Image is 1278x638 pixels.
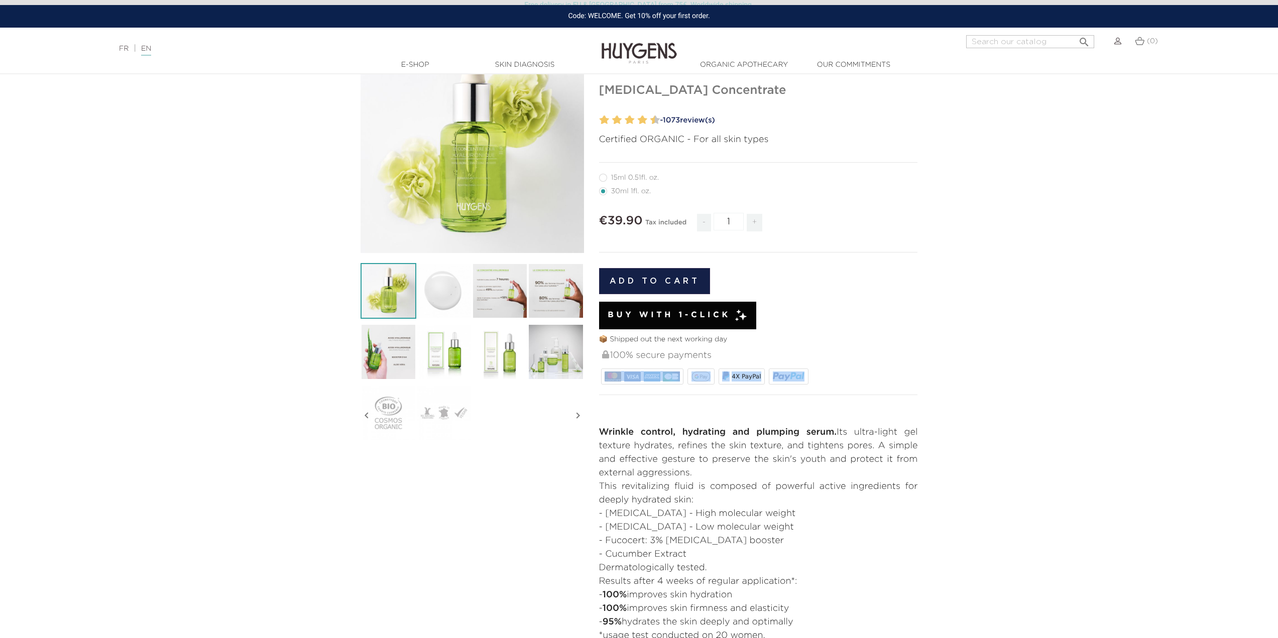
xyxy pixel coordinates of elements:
strong: 95% [603,617,622,626]
a: Skin Diagnosis [475,60,575,70]
img: AMEX [644,371,660,381]
li: - improves skin hydration [599,588,918,602]
label: 15ml 0.51fl. oz. [599,174,671,182]
div: 100% secure payments [601,345,918,366]
p: Its ultra-light gel texture hydrates, refines the skin texture, and tightens pores. A simple and ... [599,426,918,480]
img: 100% secure payments [602,350,609,358]
li: - hydrates the skin deeply and optimally [599,615,918,629]
label: 5 [623,113,626,127]
button: Add to cart [599,268,711,294]
label: 8 [640,113,647,127]
li: - [MEDICAL_DATA] - Low molecular weight [599,521,918,534]
a: -1073review(s) [657,113,918,128]
button:  [1075,32,1093,46]
p: 📦 Shipped out the next working day [599,334,918,345]
img: MASTERCARD [605,371,621,381]
span: - [697,214,711,231]
input: Quantity [714,213,744,230]
span: 1073 [663,116,680,124]
i:  [361,391,373,441]
label: 4 [614,113,622,127]
span: (0) [1147,38,1158,45]
span: €39.90 [599,215,643,227]
strong: Wrinkle control, hydrating and plumping serum. [599,428,837,437]
p: Dermatologically tested. [599,561,918,575]
a: Our commitments [803,60,904,70]
li: - [MEDICAL_DATA] - High molecular weight [599,507,918,521]
h1: [MEDICAL_DATA] Concentrate [599,83,918,98]
i:  [572,391,584,441]
label: 2 [602,113,609,127]
img: CB_NATIONALE [663,371,679,381]
a: E-Shop [365,60,466,70]
label: 3 [610,113,614,127]
label: 9 [648,113,652,127]
input: Search [966,35,1094,48]
p: Results after 4 weeks of regular application*: [599,575,918,588]
label: 30ml 1fl. oz. [599,187,663,195]
div: | [114,43,525,55]
img: VISA [624,371,641,381]
label: 7 [635,113,639,127]
a: Organic Apothecary [694,60,794,70]
li: - improves skin firmness and elasticity [599,602,918,615]
p: Certified ORGANIC - For all skin types [599,133,918,147]
img: Huygens [602,27,677,65]
span: 4X PayPal [732,373,761,380]
label: 1 [598,113,601,127]
i:  [1078,33,1090,45]
a: EN [141,45,151,56]
label: 6 [627,113,635,127]
iframe: Comment appliquer le Concentré Hyaluronique ? [361,446,584,571]
p: This revitalizing fluid is composed of powerful active ingredients for deeply hydrated skin: [599,480,918,507]
strong: 100% [603,604,627,613]
strong: 100% [603,590,627,599]
a: FR [119,45,129,52]
div: Tax included [645,212,686,239]
li: - Fucocert: 3% [MEDICAL_DATA] booster [599,534,918,548]
li: - Cucumber Extract [599,548,918,561]
img: google_pay [691,371,711,381]
label: 10 [652,113,660,127]
span: + [747,214,763,231]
